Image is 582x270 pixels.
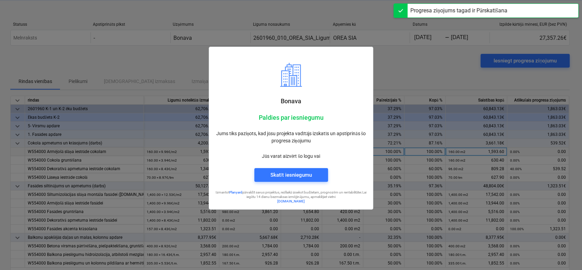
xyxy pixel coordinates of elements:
[277,199,305,203] a: [DOMAIN_NAME]
[229,190,242,194] a: Planyard
[270,171,312,179] div: Skatīt iesniegumu
[215,130,367,144] p: Jums tiks paziņots, kad jūsu projekta vadītājs izskatīs un apstiprinās šo progresa ziņojumu
[215,153,367,160] p: Jūs varat aizvērt šo logu vai
[254,168,328,182] button: Skatīt iesniegumu
[410,7,507,15] div: Progresa ziņojums tagad ir Pārskatīšana
[215,190,367,199] p: Izmantot pārvaldīt savus projektus, reāllaikā izsekot budžetam, prognozēm un rentabilitātei. Lai ...
[215,97,367,105] p: Bonava
[215,114,367,122] p: Paldies par iesniegumu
